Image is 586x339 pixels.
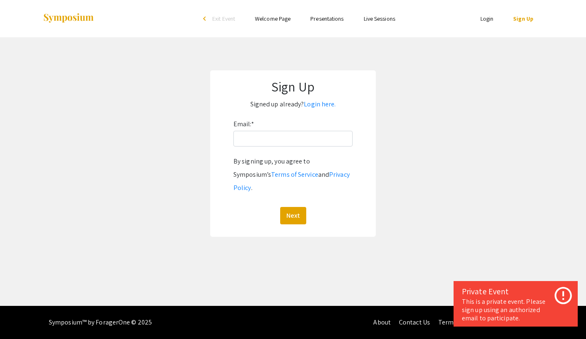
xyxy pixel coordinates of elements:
a: Sign Up [513,15,533,22]
a: Terms of Service [271,170,318,179]
h1: Sign Up [219,79,367,94]
div: Symposium™ by ForagerOne © 2025 [49,306,152,339]
div: Private Event [462,285,569,298]
p: Signed up already? [219,98,367,111]
span: Exit Event [212,15,235,22]
div: arrow_back_ios [203,16,208,21]
button: Next [280,207,306,224]
a: Login here. [304,100,336,108]
a: Login [480,15,494,22]
label: Email: [233,118,254,131]
div: By signing up, you agree to Symposium’s and . [233,155,353,195]
a: Live Sessions [364,15,395,22]
a: Privacy Policy [233,170,350,192]
a: Terms of Service [438,318,485,327]
img: Symposium by ForagerOne [43,13,94,24]
a: Welcome Page [255,15,291,22]
a: Presentations [310,15,343,22]
a: About [373,318,391,327]
a: Contact Us [399,318,430,327]
div: This is a private event. Please sign up using an authorized email to participate. [462,298,569,322]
